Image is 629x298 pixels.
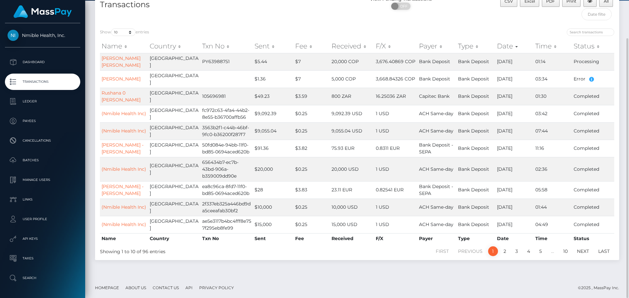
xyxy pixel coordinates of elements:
img: MassPay Logo [13,5,72,18]
a: Payees [5,113,80,129]
td: [DATE] [495,88,534,105]
span: Capitec Bank [419,93,449,99]
div: Showing 1 to 10 of 96 entries [100,246,309,255]
th: Status: activate to sort column ascending [572,40,614,53]
td: Completed [572,140,614,157]
td: 3563b2f1-c44b-46bf-9fc0-b36200f287f7 [200,122,253,140]
span: Bank Deposit [419,76,450,82]
td: 1 USD [374,199,417,216]
td: $7 [294,53,330,70]
td: [GEOGRAPHIC_DATA] [148,157,200,181]
td: [DATE] [495,70,534,88]
input: Search transactions [567,28,614,36]
td: Bank Deposit [456,53,495,70]
td: Completed [572,216,614,233]
td: [DATE] [495,157,534,181]
td: [GEOGRAPHIC_DATA] [148,88,200,105]
p: Transactions [8,77,78,87]
td: [DATE] [495,122,534,140]
td: 15,000 USD [330,216,374,233]
td: [GEOGRAPHIC_DATA] [148,53,200,70]
td: 5,000 COP [330,70,374,88]
td: Bank Deposit [456,157,495,181]
td: Error [572,70,614,88]
td: $28 [253,181,294,199]
td: $0.25 [294,157,330,181]
th: F/X: activate to sort column ascending [374,40,417,53]
td: 02:36 [534,157,572,181]
td: Bank Deposit [456,88,495,105]
a: (Nmible Health Inc) [102,111,146,116]
td: $9,055.04 [253,122,294,140]
th: Status [572,233,614,244]
td: 10,000 USD [330,199,374,216]
th: Received: activate to sort column ascending [330,40,374,53]
td: $0.25 [294,216,330,233]
input: Date filter [581,8,612,20]
td: [GEOGRAPHIC_DATA] [148,70,200,88]
td: $3.83 [294,181,330,199]
td: ea8c96ca-8fd7-11f0-bd85-0694aced620b [200,181,253,199]
td: 16.25036 ZAR [374,88,417,105]
td: $15,000 [253,216,294,233]
td: $1.36 [253,70,294,88]
span: ACH Same-day [419,128,453,134]
td: Bank Deposit [456,140,495,157]
span: ACH Same-day [419,204,453,210]
td: Bank Deposit [456,122,495,140]
span: Bank Deposit - SEPA [419,184,453,196]
th: Country [148,233,200,244]
th: Country: activate to sort column ascending [148,40,200,53]
td: fc972c63-4fa4-44b2-8e55-b36700affb56 [200,105,253,122]
td: $9,092.39 [253,105,294,122]
td: 105696981 [200,88,253,105]
img: Nmible Health, Inc. [8,30,19,41]
td: 04:49 [534,216,572,233]
td: 800 ZAR [330,88,374,105]
td: 0.82541 EUR [374,181,417,199]
td: 01:14 [534,53,572,70]
a: (Nmible Health Inc) [102,221,146,227]
th: Date: activate to sort column ascending [495,40,534,53]
td: Bank Deposit [456,216,495,233]
a: Contact Us [150,283,181,293]
td: [GEOGRAPHIC_DATA] [148,216,200,233]
th: Sent [253,233,294,244]
a: Privacy Policy [197,283,237,293]
a: 1 [488,246,498,256]
th: Name: activate to sort column ascending [100,40,148,53]
td: $49.23 [253,88,294,105]
td: $20,000 [253,157,294,181]
th: Fee: activate to sort column ascending [294,40,330,53]
p: Taxes [8,254,78,263]
a: Cancellations [5,132,80,149]
td: 9,055.04 USD [330,122,374,140]
th: Type: activate to sort column ascending [456,40,495,53]
td: [DATE] [495,181,534,199]
td: 3,668.84326 COP [374,70,417,88]
td: 1 USD [374,157,417,181]
div: © 2025 , MassPay Inc. [578,284,624,291]
th: Payer: activate to sort column ascending [417,40,457,53]
th: Time: activate to sort column ascending [534,40,572,53]
p: Dashboard [8,57,78,67]
span: OFF [395,3,411,10]
th: Txn No: activate to sort column ascending [200,40,253,53]
a: 5 [536,246,545,256]
th: Payer [417,233,457,244]
th: Type [456,233,495,244]
select: Showentries [111,28,136,36]
td: $3.59 [294,88,330,105]
a: Ledger [5,93,80,110]
span: ACH Same-day [419,221,453,227]
span: ACH Same-day [419,166,453,172]
td: Bank Deposit [456,199,495,216]
a: (Nmible Health Inc) [102,128,146,134]
td: 11:16 [534,140,572,157]
td: Completed [572,88,614,105]
th: Received [330,233,374,244]
p: Search [8,273,78,283]
p: Batches [8,155,78,165]
td: Bank Deposit [456,181,495,199]
td: 1 USD [374,216,417,233]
